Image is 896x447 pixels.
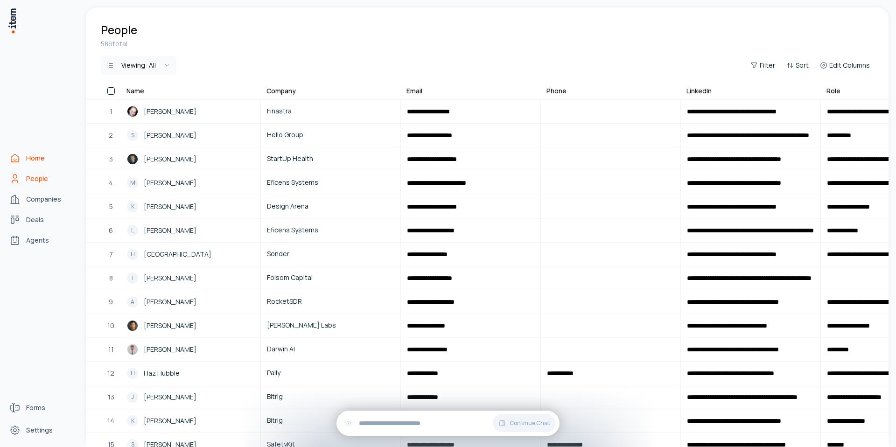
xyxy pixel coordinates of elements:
[261,100,400,123] a: Finastra
[6,210,77,229] a: Deals
[826,86,840,96] div: Role
[121,267,260,289] a: I[PERSON_NAME]
[267,201,394,211] span: Design Arena
[26,215,44,224] span: Deals
[108,344,114,355] span: 11
[109,202,113,212] span: 5
[6,398,77,417] a: Forms
[267,106,394,116] span: Finastra
[267,415,394,426] span: Bitrig
[261,219,400,242] a: Eficens Systems
[107,321,114,331] span: 10
[6,231,77,250] a: Agents
[109,130,113,140] span: 2
[144,106,196,117] span: [PERSON_NAME]
[144,202,196,212] span: [PERSON_NAME]
[121,291,260,313] a: A[PERSON_NAME]
[6,421,77,440] a: Settings
[144,178,196,188] span: [PERSON_NAME]
[109,154,113,164] span: 3
[493,414,556,432] button: Continue Chat
[121,243,260,265] a: H[GEOGRAPHIC_DATA]
[267,272,394,283] span: Folsom Capital
[26,174,48,183] span: People
[127,320,138,331] img: Han Shu
[144,368,180,378] span: Haz Hubble
[126,86,144,96] div: Name
[267,154,394,164] span: StartUp Health
[266,86,296,96] div: Company
[6,169,77,188] a: People
[261,314,400,337] a: [PERSON_NAME] Labs
[336,411,560,436] div: Continue Chat
[107,368,114,378] span: 12
[109,225,113,236] span: 6
[121,61,156,70] div: Viewing:
[686,86,712,96] div: LinkedIn
[546,86,567,96] div: Phone
[127,344,138,355] img: Juan I. Gesino
[760,61,775,70] span: Filter
[261,267,400,289] a: Folsom Capital
[267,225,394,235] span: Eficens Systems
[261,196,400,218] a: Design Arena
[144,321,196,331] span: [PERSON_NAME]
[7,7,17,34] img: Item Brain Logo
[121,124,260,147] a: S[PERSON_NAME]
[127,296,138,307] div: A
[267,391,394,402] span: Bitrig
[796,61,809,70] span: Sort
[109,273,113,283] span: 8
[144,416,196,426] span: [PERSON_NAME]
[121,338,260,361] a: Juan I. Gesino[PERSON_NAME]
[109,249,113,259] span: 7
[127,368,138,379] div: H
[6,190,77,209] a: Companies
[510,419,550,427] span: Continue Chat
[261,243,400,265] a: Sonder
[127,154,138,165] img: Logan Plaster
[267,368,394,378] span: Pally
[26,236,49,245] span: Agents
[267,296,394,307] span: RocketSDR
[261,362,400,384] a: Pally
[267,249,394,259] span: Sonder
[267,320,394,330] span: [PERSON_NAME] Labs
[101,22,137,37] h1: People
[267,130,394,140] span: Hello Group
[26,403,45,412] span: Forms
[261,410,400,432] a: Bitrig
[261,338,400,361] a: Darwin AI
[101,39,874,49] div: 586 total
[406,86,422,96] div: Email
[144,225,196,236] span: [PERSON_NAME]
[829,61,870,70] span: Edit Columns
[108,392,114,402] span: 13
[267,344,394,354] span: Darwin AI
[261,172,400,194] a: Eficens Systems
[127,177,138,189] div: M
[26,154,45,163] span: Home
[127,272,138,284] div: I
[121,100,260,123] a: Alexander Borsuk[PERSON_NAME]
[127,225,138,236] div: L
[127,201,138,212] div: K
[747,59,779,72] button: Filter
[121,314,260,337] a: Han Shu[PERSON_NAME]
[121,172,260,194] a: M[PERSON_NAME]
[121,196,260,218] a: K[PERSON_NAME]
[261,291,400,313] a: RocketSDR
[6,149,77,168] a: Home
[121,410,260,432] a: K[PERSON_NAME]
[127,249,138,260] div: H
[26,426,53,435] span: Settings
[144,392,196,402] span: [PERSON_NAME]
[261,124,400,147] a: Hello Group
[127,106,138,117] img: Alexander Borsuk
[144,130,196,140] span: [PERSON_NAME]
[267,177,394,188] span: Eficens Systems
[121,386,260,408] a: J[PERSON_NAME]
[121,362,260,384] a: HHaz Hubble
[26,195,61,204] span: Companies
[121,219,260,242] a: L[PERSON_NAME]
